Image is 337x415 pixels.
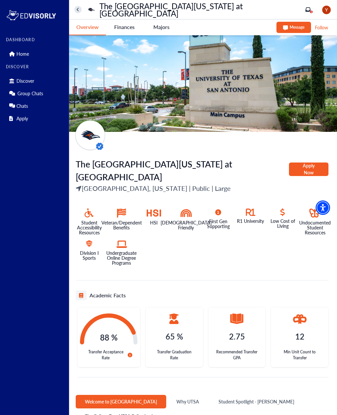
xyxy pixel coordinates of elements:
p: Apply [16,116,28,121]
div: Chats [6,101,65,111]
p: Undocumented Student Resources [299,220,331,235]
button: Message [276,22,311,33]
p: [DEMOGRAPHIC_DATA] Friendly [161,220,212,230]
p: The [GEOGRAPHIC_DATA][US_STATE] at [GEOGRAPHIC_DATA] [99,2,305,17]
p: Home [16,51,29,57]
button: Overview [69,19,106,35]
div: Discover [6,75,65,86]
button: Finances [106,19,143,35]
p: Chats [16,103,28,109]
img: image [322,6,331,14]
p: Group Chats [17,91,43,96]
img: https://edvisorly.s3.us-west-1.amazonaws.com/universities/635b51493120d350483f664f/the-university... [69,35,337,132]
a: inbox [305,7,311,12]
label: DISCOVER [6,65,65,69]
button: Majors [143,19,180,35]
p: First Gen Supporting [205,219,232,229]
button: Apply Now [289,163,328,176]
button: Welcome to [GEOGRAPHIC_DATA] [76,395,166,408]
span: Transfer Acceptance Rate [85,349,127,361]
div: Group Chats [6,88,65,99]
h4: 65 % [166,332,183,341]
p: Student Accessibility Resources [76,220,103,235]
p: HSI [150,220,158,225]
span: 88 % [80,332,138,343]
img: logo [6,9,57,22]
p: Division I Sports [76,251,103,260]
p: [GEOGRAPHIC_DATA], [US_STATE] | Public | Large [76,183,289,193]
span: 1 [311,10,312,14]
p: Undergraduate Online Degree Programs [106,251,137,265]
span: The [GEOGRAPHIC_DATA][US_STATE] at [GEOGRAPHIC_DATA] [76,158,232,183]
img: universityName [86,4,96,15]
span: Recommended Transfer GPA [216,349,259,361]
p: Discover [16,78,34,84]
p: Veteran/Dependent Benefits [101,220,142,230]
div: Apply [6,113,65,124]
span: Min Unit Count to Transfer [278,349,321,361]
h5: Academic Facts [90,292,126,299]
p: R1 University [237,219,264,223]
h4: 2.75 [229,332,245,341]
h4: 12 [295,332,304,341]
button: Follow [314,23,329,32]
p: Low Cost of Living [269,219,296,228]
label: DASHBOARD [6,38,65,42]
button: Student Spotlight - [PERSON_NAME] [209,395,303,408]
span: Transfer Graduation Rate [153,349,196,361]
div: Home [6,48,65,59]
button: Why UTSA [167,395,208,408]
img: universityName [75,120,105,150]
div: Accessibility Menu [316,200,330,215]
